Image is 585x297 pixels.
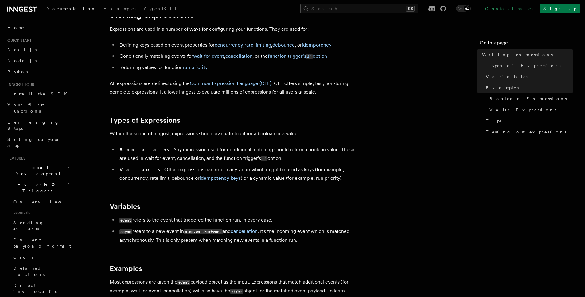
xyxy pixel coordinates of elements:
[5,44,72,55] a: Next.js
[486,85,519,91] span: Examples
[489,107,556,113] span: Value Expressions
[184,229,223,234] code: step.waitForEvent
[486,129,566,135] span: Testing out expressions
[481,4,537,13] a: Contact sales
[13,199,76,204] span: Overview
[100,2,140,17] a: Examples
[5,88,72,99] a: Install the SDK
[483,82,573,93] a: Examples
[118,41,355,49] li: Defining keys based on event properties for , , , or
[5,22,72,33] a: Home
[7,69,30,74] span: Python
[5,134,72,151] a: Setting up your app
[480,39,573,49] h4: On this page
[177,280,190,285] code: event
[7,120,59,131] span: Leveraging Steps
[190,80,271,86] a: Common Expression Language (CEL)
[487,93,573,104] a: Boolean Expressions
[272,42,295,48] a: debounce
[7,58,37,63] span: Node.js
[11,196,72,207] a: Overview
[11,207,72,217] span: Essentials
[11,263,72,280] a: Delayed functions
[193,53,224,59] a: wait for event
[5,164,67,177] span: Local Development
[200,175,241,181] a: idempotency keys
[118,216,355,225] li: refers to the event that triggered the function run, in every case.
[306,54,313,59] code: if
[5,156,25,161] span: Features
[487,104,573,115] a: Value Expressions
[13,220,44,231] span: Sending events
[110,79,355,96] p: All expressions are defined using the . CEL offers simple, fast, non-turing complete expressions....
[11,217,72,234] a: Sending events
[110,129,355,138] p: Within the scope of Inngest, expressions should evaluate to either a boolean or a value:
[5,99,72,117] a: Your first Functions
[118,165,355,183] li: - Other expressions can return any value which might be used as keys (for example, concurrency, r...
[230,289,243,294] code: async
[118,145,355,163] li: - Any expression used for conditional matching should return a boolean value. These are used in w...
[5,117,72,134] a: Leveraging Steps
[110,264,142,273] a: Examples
[13,237,71,249] span: Event payload format
[11,280,72,297] a: Direct invocation
[183,64,208,70] a: run priority
[144,6,176,11] span: AgentKit
[483,115,573,126] a: Tips
[302,42,332,48] a: idempotency
[486,63,561,69] span: Types of Expressions
[13,283,64,294] span: Direct invocation
[486,74,528,80] span: Variables
[482,52,553,58] span: Writing expressions
[5,162,72,179] button: Local Development
[110,116,180,125] a: Types of Expressions
[110,202,140,211] a: Variables
[140,2,180,17] a: AgentKit
[5,179,72,196] button: Events & Triggers
[119,218,132,223] code: event
[7,102,44,114] span: Your first Functions
[5,55,72,66] a: Node.js
[300,4,418,13] button: Search...⌘K
[118,227,355,245] li: refers to a new event in and . It's the incoming event which is matched asynchronously. This is o...
[225,53,252,59] a: cancellation
[45,6,96,11] span: Documentation
[406,6,415,12] kbd: ⌘K
[261,156,267,161] code: if
[42,2,100,17] a: Documentation
[11,234,72,252] a: Event payload format
[483,126,573,137] a: Testing out expressions
[483,71,573,82] a: Variables
[103,6,136,11] span: Examples
[13,255,33,260] span: Crons
[540,4,580,13] a: Sign Up
[7,91,71,96] span: Install the SDK
[456,5,471,12] button: Toggle dark mode
[480,49,573,60] a: Writing expressions
[118,52,355,61] li: Conditionally matching events for , , or the
[5,182,67,194] span: Events & Triggers
[489,96,567,102] span: Boolean Expressions
[7,25,25,31] span: Home
[268,53,327,59] a: function trigger'sifoption
[13,266,45,277] span: Delayed functions
[486,118,501,124] span: Tips
[215,42,243,48] a: concurrency
[244,42,271,48] a: rate limiting
[7,47,37,52] span: Next.js
[5,38,32,43] span: Quick start
[119,229,132,234] code: async
[118,63,355,72] li: Returning values for function
[5,82,34,87] span: Inngest tour
[11,252,72,263] a: Crons
[119,167,161,172] strong: Values
[119,147,170,152] strong: Booleans
[483,60,573,71] a: Types of Expressions
[5,66,72,77] a: Python
[110,25,355,33] p: Expressions are used in a number of ways for configuring your functions. They are used for:
[231,228,258,234] a: cancellation
[7,137,60,148] span: Setting up your app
